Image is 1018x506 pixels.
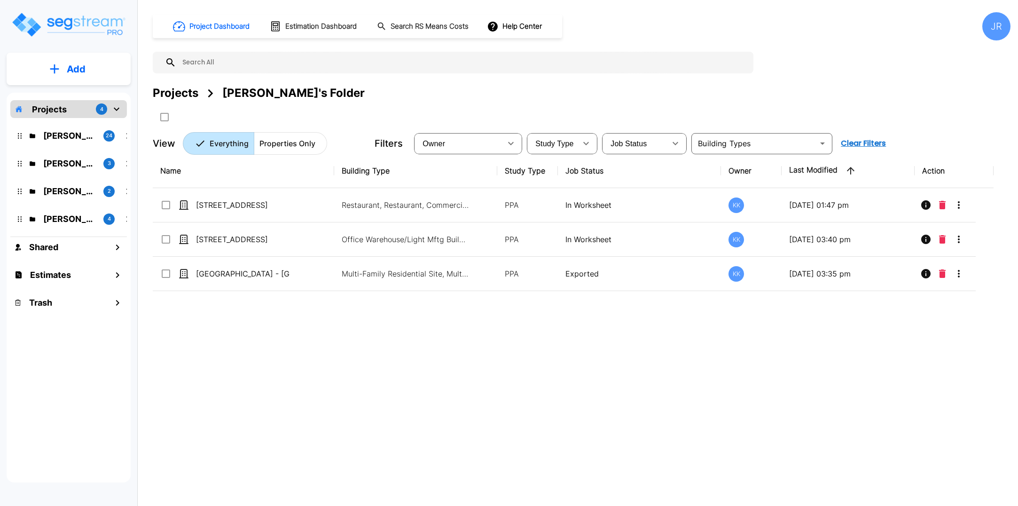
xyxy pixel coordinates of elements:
p: PPA [505,234,550,245]
p: Projects [32,103,67,116]
p: [STREET_ADDRESS] [196,234,290,245]
span: Job Status [611,140,647,148]
th: Building Type [334,154,497,188]
p: PPA [505,268,550,279]
h1: Estimation Dashboard [285,21,357,32]
h1: Trash [29,296,52,309]
button: Delete [935,196,949,214]
p: Multi-Family Residential Site, Multi-Family Residential [342,268,469,279]
div: [PERSON_NAME]'s Folder [222,85,365,102]
p: [DATE] 03:35 pm [789,268,907,279]
th: Name [153,154,334,188]
p: Everything [210,138,249,149]
input: Building Types [694,137,814,150]
p: In Worksheet [565,199,713,211]
button: Clear Filters [837,134,890,153]
h1: Search RS Means Costs [391,21,469,32]
p: 3 [108,159,111,167]
p: [DATE] 01:47 pm [789,199,907,211]
button: Delete [935,264,949,283]
div: Select [416,130,501,157]
button: Info [916,264,935,283]
p: PPA [505,199,550,211]
button: Estimation Dashboard [266,16,362,36]
th: Action [915,154,993,188]
p: Kristina's Folder (Finalized Reports) [43,129,96,142]
button: Open [816,137,829,150]
p: 4 [100,105,103,113]
th: Job Status [558,154,721,188]
button: Add [7,55,131,83]
p: [DATE] 03:40 pm [789,234,907,245]
p: Karina's Folder [43,157,96,170]
h1: Estimates [30,269,71,281]
div: KK [728,232,744,247]
img: Logo [11,11,126,38]
p: Restaurant, Restaurant, Commercial Property Site [342,199,469,211]
button: More-Options [949,264,968,283]
button: Search RS Means Costs [373,17,474,36]
div: Select [604,130,666,157]
p: Add [67,62,86,76]
p: Properties Only [259,138,315,149]
button: SelectAll [155,108,174,126]
span: Study Type [535,140,573,148]
button: More-Options [949,230,968,249]
th: Last Modified [782,154,915,188]
p: 2 [108,187,111,195]
p: Office Warehouse/Light Mftg Building, Commercial Property Site [342,234,469,245]
div: JR [982,12,1010,40]
h1: Project Dashboard [189,21,250,32]
p: M.E. Folder [43,185,96,198]
th: Study Type [497,154,558,188]
input: Search All [176,52,749,73]
p: In Worksheet [565,234,713,245]
div: KK [728,198,744,213]
button: Project Dashboard [169,16,255,37]
button: Properties Only [254,132,327,155]
p: Jon's Folder [43,213,96,225]
div: Select [529,130,577,157]
p: View [153,136,175,150]
div: KK [728,266,744,282]
button: Info [916,230,935,249]
div: Projects [153,85,198,102]
div: Platform [183,132,327,155]
p: Filters [375,136,403,150]
button: More-Options [949,196,968,214]
button: Help Center [485,17,546,35]
p: [GEOGRAPHIC_DATA] - [GEOGRAPHIC_DATA] [196,268,290,279]
p: 24 [106,132,112,140]
button: Info [916,196,935,214]
span: Owner [423,140,445,148]
p: [STREET_ADDRESS] [196,199,290,211]
th: Owner [721,154,782,188]
p: Exported [565,268,713,279]
p: 4 [108,215,111,223]
button: Delete [935,230,949,249]
button: Everything [183,132,254,155]
h1: Shared [29,241,58,253]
